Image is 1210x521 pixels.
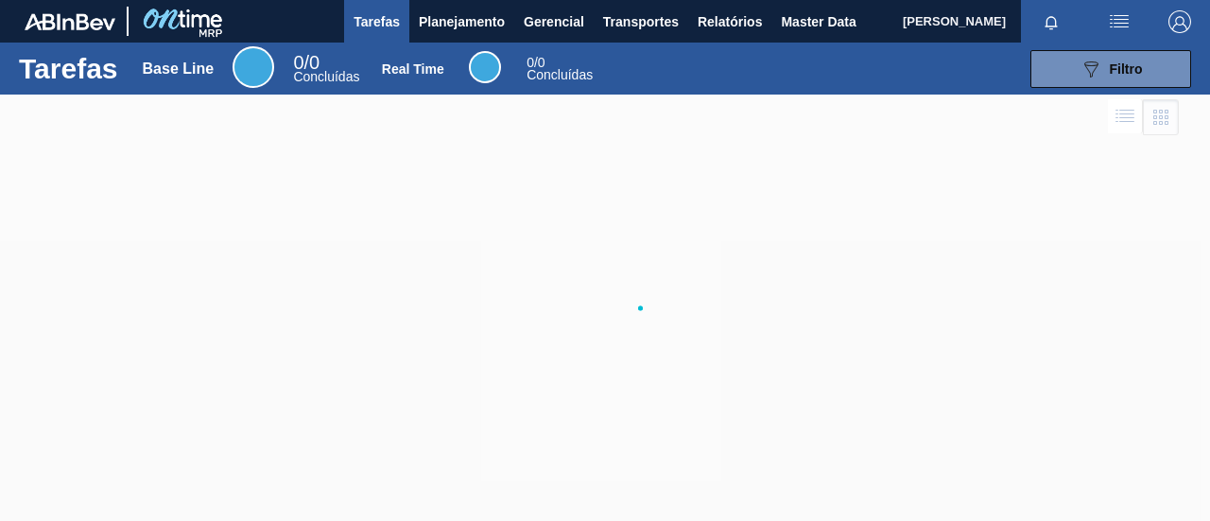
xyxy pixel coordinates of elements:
[293,55,359,83] div: Base Line
[1021,9,1081,35] button: Notificações
[25,13,115,30] img: TNhmsLtSVTkK8tSr43FrP2fwEKptu5GPRR3wAAAABJRU5ErkJggg==
[527,67,593,82] span: Concluídas
[293,69,359,84] span: Concluídas
[527,55,534,70] span: 0
[293,52,303,73] span: 0
[1110,61,1143,77] span: Filtro
[1030,50,1191,88] button: Filtro
[603,10,679,33] span: Transportes
[354,10,400,33] span: Tarefas
[1168,10,1191,33] img: Logout
[19,58,118,79] h1: Tarefas
[527,55,544,70] span: / 0
[781,10,856,33] span: Master Data
[293,52,320,73] span: / 0
[233,46,274,88] div: Base Line
[527,57,593,81] div: Real Time
[382,61,444,77] div: Real Time
[143,61,215,78] div: Base Line
[419,10,505,33] span: Planejamento
[524,10,584,33] span: Gerencial
[698,10,762,33] span: Relatórios
[469,51,501,83] div: Real Time
[1108,10,1131,33] img: userActions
